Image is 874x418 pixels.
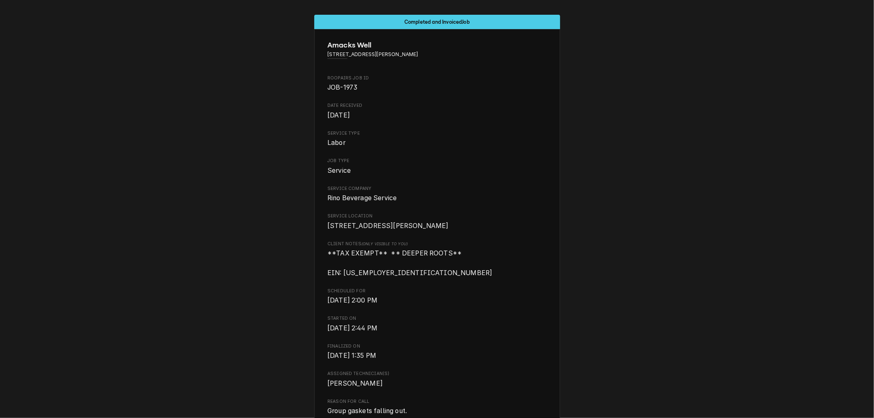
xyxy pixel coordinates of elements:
[327,296,547,305] span: Scheduled For
[327,249,547,278] span: [object Object]
[327,371,547,377] span: Assigned Technician(s)
[361,242,408,246] span: (Only Visible to You)
[327,371,547,388] div: Assigned Technician(s)
[327,343,547,361] div: Finalized On
[327,40,547,51] span: Name
[327,249,492,276] span: **TAX EXEMPT** ** DEEPER ROOTS** EIN: [US_EMPLOYER_IDENTIFICATION_NUMBER]
[327,324,377,332] span: [DATE] 2:44 PM
[327,111,350,119] span: [DATE]
[327,296,377,304] span: [DATE] 2:00 PM
[327,241,547,247] span: Client Notes
[327,158,547,164] span: Job Type
[327,158,547,175] div: Job Type
[327,406,547,416] span: Reason For Call
[327,407,407,415] span: Group gaskets falling out.
[327,139,345,147] span: Labor
[327,75,547,93] div: Roopairs Job ID
[327,138,547,148] span: Service Type
[327,288,547,294] span: Scheduled For
[327,343,547,350] span: Finalized On
[314,15,560,29] div: Status
[327,288,547,305] div: Scheduled For
[327,51,547,58] span: Address
[327,380,383,387] span: [PERSON_NAME]
[327,111,547,120] span: Date Received
[327,315,547,333] div: Started On
[327,40,547,65] div: Client Information
[327,83,547,93] span: Roopairs Job ID
[327,193,547,203] span: Service Company
[327,379,547,389] span: Assigned Technician(s)
[327,102,547,120] div: Date Received
[327,241,547,278] div: [object Object]
[327,221,547,231] span: Service Location
[327,130,547,137] span: Service Type
[327,398,547,405] span: Reason For Call
[327,194,397,202] span: Rino Beverage Service
[327,166,547,176] span: Job Type
[327,398,547,416] div: Reason For Call
[327,185,547,192] span: Service Company
[327,213,547,219] span: Service Location
[327,75,547,81] span: Roopairs Job ID
[327,185,547,203] div: Service Company
[327,102,547,109] span: Date Received
[327,315,547,322] span: Started On
[327,323,547,333] span: Started On
[404,19,470,25] span: Completed and Invoiced Job
[327,84,357,91] span: JOB-1973
[327,130,547,148] div: Service Type
[327,351,547,361] span: Finalized On
[327,213,547,230] div: Service Location
[327,352,376,359] span: [DATE] 1:35 PM
[327,222,449,230] span: [STREET_ADDRESS][PERSON_NAME]
[327,167,351,174] span: Service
